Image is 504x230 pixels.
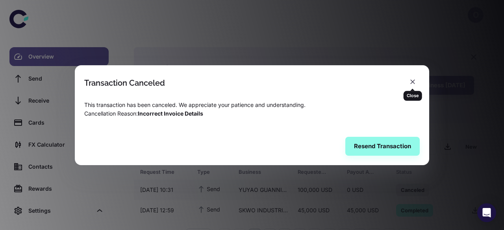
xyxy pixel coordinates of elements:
[138,110,203,117] span: Incorrect Invoice Details
[345,137,420,156] button: Resend Transaction
[477,203,496,222] div: Open Intercom Messenger
[84,78,165,88] div: Transaction Canceled
[404,91,422,101] div: Close
[84,109,420,118] p: Cancellation Reason :
[84,101,420,109] p: This transaction has been canceled. We appreciate your patience and understanding.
